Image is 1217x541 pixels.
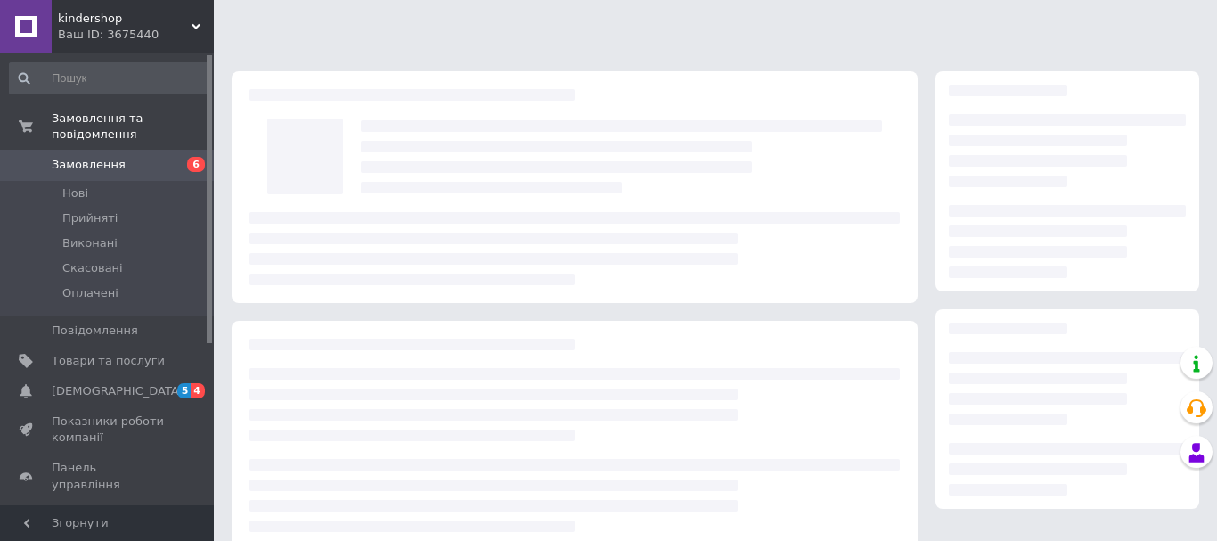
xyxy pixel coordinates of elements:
[177,383,192,398] span: 5
[62,235,118,251] span: Виконані
[191,383,205,398] span: 4
[52,414,165,446] span: Показники роботи компанії
[9,62,210,94] input: Пошук
[52,353,165,369] span: Товари та послуги
[52,460,165,492] span: Панель управління
[58,27,214,43] div: Ваш ID: 3675440
[62,210,118,226] span: Прийняті
[52,383,184,399] span: [DEMOGRAPHIC_DATA]
[62,260,123,276] span: Скасовані
[52,323,138,339] span: Повідомлення
[62,185,88,201] span: Нові
[52,111,214,143] span: Замовлення та повідомлення
[58,11,192,27] span: kindershop
[52,157,126,173] span: Замовлення
[187,157,205,172] span: 6
[62,285,118,301] span: Оплачені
